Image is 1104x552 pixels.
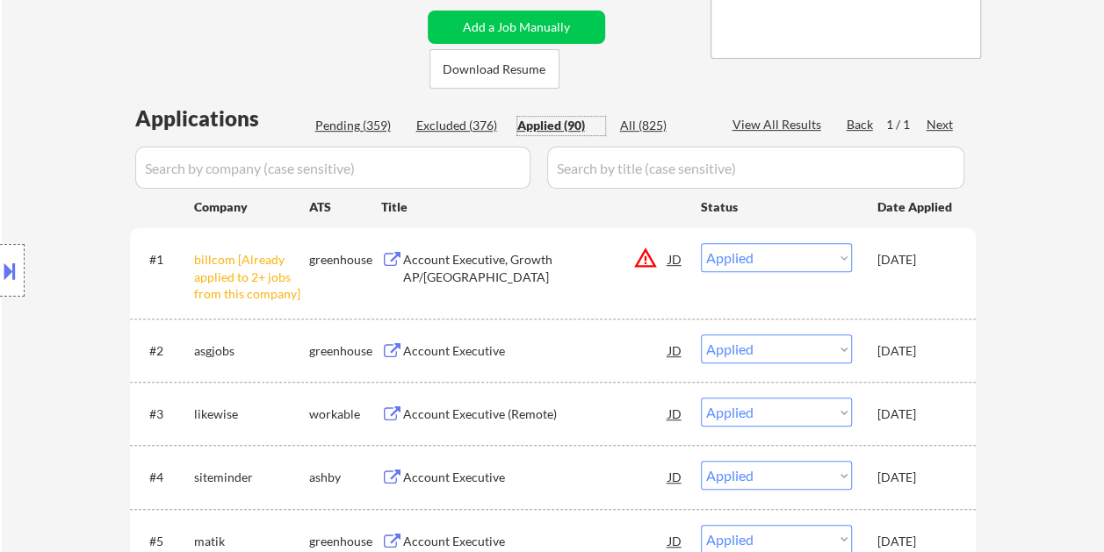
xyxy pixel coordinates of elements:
div: [DATE] [877,469,955,486]
div: All (825) [620,117,708,134]
div: #4 [149,469,180,486]
div: #5 [149,533,180,550]
div: View All Results [732,116,826,133]
div: [DATE] [877,533,955,550]
div: Account Executive [403,469,668,486]
div: Account Executive, Growth AP/[GEOGRAPHIC_DATA] [403,251,668,285]
div: workable [309,405,381,423]
div: Title [381,198,684,216]
div: [DATE] [877,405,955,423]
div: Status [701,190,852,222]
div: JD [667,243,684,275]
div: [DATE] [877,342,955,360]
div: Next [927,116,955,133]
div: 1 / 1 [886,116,927,133]
button: warning_amber [633,246,658,270]
div: Account Executive (Remote) [403,405,668,423]
div: Pending (359) [315,117,403,134]
div: matik [194,533,309,550]
div: Account Executive [403,342,668,360]
div: JD [667,461,684,492]
div: ATS [309,198,381,216]
button: Download Resume [429,49,559,89]
div: siteminder [194,469,309,486]
div: Back [847,116,875,133]
div: Account Executive [403,533,668,550]
div: greenhouse [309,251,381,269]
button: Add a Job Manually [428,11,605,44]
div: greenhouse [309,533,381,550]
input: Search by company (case sensitive) [135,147,530,189]
div: Applied (90) [517,117,605,134]
div: greenhouse [309,342,381,360]
div: JD [667,334,684,366]
div: ashby [309,469,381,486]
div: JD [667,398,684,429]
input: Search by title (case sensitive) [547,147,964,189]
div: [DATE] [877,251,955,269]
div: Date Applied [877,198,955,216]
div: Excluded (376) [416,117,504,134]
